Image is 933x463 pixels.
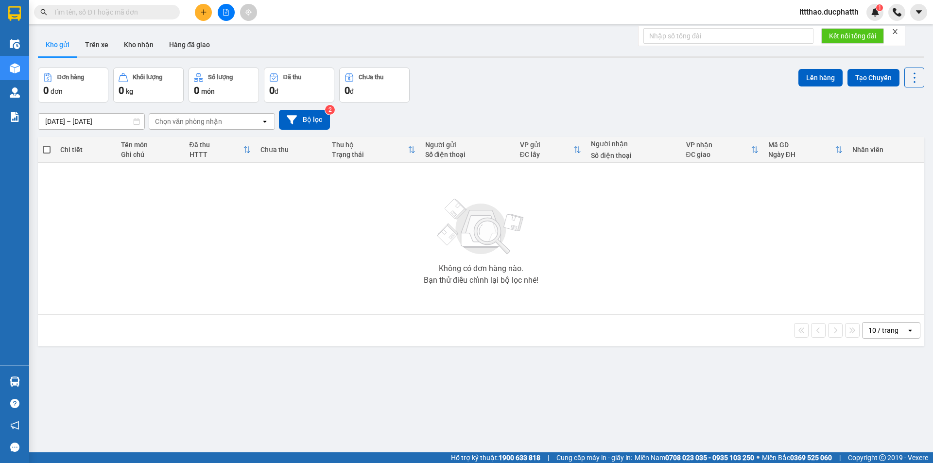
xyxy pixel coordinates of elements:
[876,4,883,11] sup: 1
[60,146,111,154] div: Chi tiết
[269,85,275,96] span: 0
[852,146,919,154] div: Nhân viên
[8,6,21,21] img: logo-vxr
[798,69,843,86] button: Lên hàng
[591,152,676,159] div: Số điện thoại
[57,74,84,81] div: Đơn hàng
[113,68,184,103] button: Khối lượng0kg
[451,452,540,463] span: Hỗ trợ kỹ thuật:
[185,137,256,163] th: Toggle SortBy
[218,4,235,21] button: file-add
[425,151,510,158] div: Số điện thoại
[345,85,350,96] span: 0
[133,74,162,81] div: Khối lượng
[878,4,881,11] span: 1
[757,456,760,460] span: ⚪️
[189,68,259,103] button: Số lượng0món
[53,7,168,17] input: Tìm tên, số ĐT hoặc mã đơn
[871,8,880,17] img: icon-new-feature
[38,33,77,56] button: Kho gửi
[201,87,215,95] span: món
[40,9,47,16] span: search
[10,39,20,49] img: warehouse-icon
[829,31,876,41] span: Kết nối tổng đài
[556,452,632,463] span: Cung cấp máy in - giấy in:
[681,137,763,163] th: Toggle SortBy
[768,151,835,158] div: Ngày ĐH
[51,87,63,95] span: đơn
[839,452,841,463] span: |
[208,74,233,81] div: Số lượng
[10,399,19,408] span: question-circle
[190,141,243,149] div: Đã thu
[38,114,144,129] input: Select a date range.
[77,33,116,56] button: Trên xe
[240,4,257,21] button: aim
[264,68,334,103] button: Đã thu0đ
[821,28,884,44] button: Kết nối tổng đài
[686,151,751,158] div: ĐC giao
[195,4,212,21] button: plus
[520,151,574,158] div: ĐC lấy
[121,141,180,149] div: Tên món
[43,85,49,96] span: 0
[792,6,866,18] span: lttthao.ducphatth
[10,63,20,73] img: warehouse-icon
[432,193,530,261] img: svg+xml;base64,PHN2ZyBjbGFzcz0ibGlzdC1wbHVnX19zdmciIHhtbG5zPSJodHRwOi8vd3d3LnczLm9yZy8yMDAwL3N2Zy...
[10,443,19,452] span: message
[10,377,20,387] img: warehouse-icon
[332,151,408,158] div: Trạng thái
[665,454,754,462] strong: 0708 023 035 - 0935 103 250
[155,117,222,126] div: Chọn văn phòng nhận
[906,326,914,334] svg: open
[643,28,813,44] input: Nhập số tổng đài
[915,8,923,17] span: caret-down
[762,452,832,463] span: Miền Bắc
[10,421,19,430] span: notification
[790,454,832,462] strong: 0369 525 060
[763,137,847,163] th: Toggle SortBy
[768,141,835,149] div: Mã GD
[116,33,161,56] button: Kho nhận
[245,9,252,16] span: aim
[339,68,410,103] button: Chưa thu0đ
[439,265,523,273] div: Không có đơn hàng nào.
[686,141,751,149] div: VP nhận
[910,4,927,21] button: caret-down
[200,9,207,16] span: plus
[591,140,676,148] div: Người nhận
[325,105,335,115] sup: 2
[359,74,383,81] div: Chưa thu
[879,454,886,461] span: copyright
[332,141,408,149] div: Thu hộ
[424,276,538,284] div: Bạn thử điều chỉnh lại bộ lọc nhé!
[548,452,549,463] span: |
[868,326,898,335] div: 10 / trang
[275,87,278,95] span: đ
[515,137,587,163] th: Toggle SortBy
[520,141,574,149] div: VP gửi
[261,118,269,125] svg: open
[893,8,901,17] img: phone-icon
[38,68,108,103] button: Đơn hàng0đơn
[121,151,180,158] div: Ghi chú
[10,112,20,122] img: solution-icon
[847,69,899,86] button: Tạo Chuyến
[350,87,354,95] span: đ
[279,110,330,130] button: Bộ lọc
[161,33,218,56] button: Hàng đã giao
[260,146,322,154] div: Chưa thu
[119,85,124,96] span: 0
[10,87,20,98] img: warehouse-icon
[892,28,898,35] span: close
[126,87,133,95] span: kg
[635,452,754,463] span: Miền Nam
[223,9,229,16] span: file-add
[283,74,301,81] div: Đã thu
[499,454,540,462] strong: 1900 633 818
[425,141,510,149] div: Người gửi
[327,137,420,163] th: Toggle SortBy
[194,85,199,96] span: 0
[190,151,243,158] div: HTTT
